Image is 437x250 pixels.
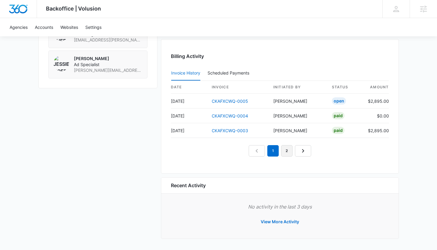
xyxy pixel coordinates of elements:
[171,53,389,60] h3: Billing Activity
[57,18,82,36] a: Websites
[363,81,389,94] th: amount
[269,123,327,138] td: [PERSON_NAME]
[171,94,207,108] td: [DATE]
[208,71,252,75] div: Scheduled Payments
[363,108,389,123] td: $0.00
[171,123,207,138] td: [DATE]
[332,112,344,119] div: Paid
[269,108,327,123] td: [PERSON_NAME]
[332,97,346,105] div: Open
[295,145,311,157] a: Next Page
[53,56,69,71] img: Jessie Hoerr
[82,18,105,36] a: Settings
[6,18,31,36] a: Agencies
[363,94,389,108] td: $2,895.00
[74,67,142,73] span: [PERSON_NAME][EMAIL_ADDRESS][PERSON_NAME][DOMAIN_NAME]
[31,18,57,36] a: Accounts
[212,113,248,118] a: CKAFXCWQ-0004
[74,62,142,68] span: Ad Specialist
[255,215,305,229] button: View More Activity
[74,37,142,43] span: [EMAIL_ADDRESS][PERSON_NAME][DOMAIN_NAME]
[171,81,207,94] th: date
[269,94,327,108] td: [PERSON_NAME]
[212,128,248,133] a: CKAFXCWQ-0003
[281,145,293,157] a: Page 2
[207,81,269,94] th: invoice
[212,99,248,104] a: CKAFXCWQ-0005
[74,56,142,62] p: [PERSON_NAME]
[171,108,207,123] td: [DATE]
[267,145,279,157] em: 1
[171,203,389,210] p: No activity in the last 3 days
[171,182,206,189] h6: Recent Activity
[269,81,327,94] th: Initiated By
[327,81,363,94] th: status
[171,66,200,81] button: Invoice History
[332,127,344,134] div: Paid
[249,145,311,157] nav: Pagination
[363,123,389,138] td: $2,895.00
[46,5,101,12] span: Backoffice | Volusion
